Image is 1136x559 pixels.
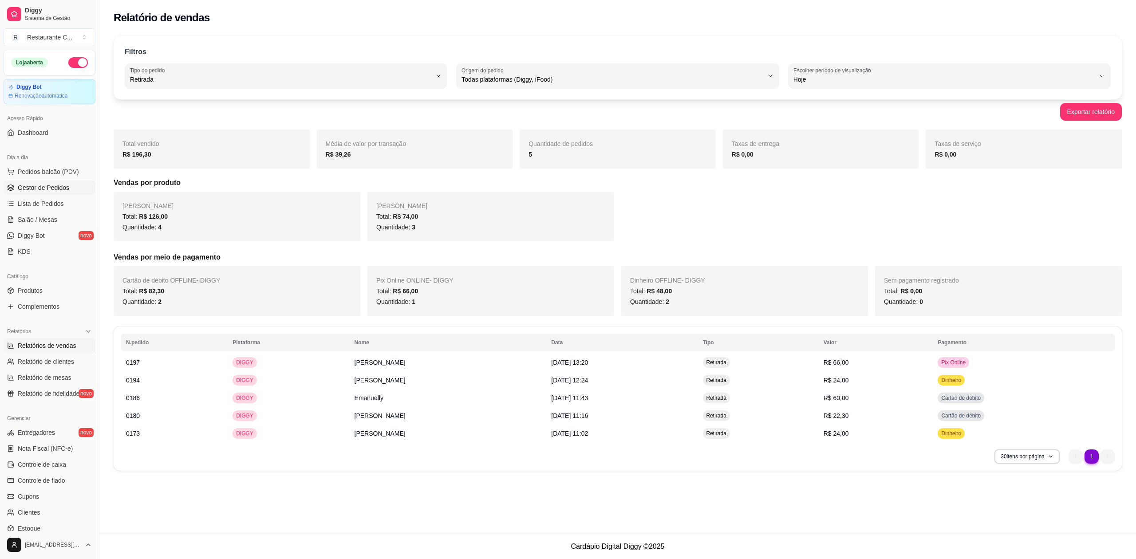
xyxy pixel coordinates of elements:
span: R$ 74,00 [393,213,418,220]
h2: Relatório de vendas [114,11,210,25]
span: R$ 0,00 [900,287,922,295]
a: Relatório de fidelidadenovo [4,386,95,401]
span: Dinheiro OFFLINE - DIGGY [630,277,705,284]
span: Relatórios de vendas [18,341,76,350]
li: pagination item 1 active [1085,449,1099,464]
span: 4 [158,224,162,231]
span: R$ 82,30 [139,287,164,295]
span: 0197 [126,359,140,366]
span: Pix Online [939,359,967,366]
span: DIGGY [234,394,255,402]
button: [EMAIL_ADDRESS][DOMAIN_NAME] [4,534,95,555]
span: Pedidos balcão (PDV) [18,167,79,176]
th: Nome [349,334,546,351]
a: Nota Fiscal (NFC-e) [4,441,95,456]
button: Tipo do pedidoRetirada [125,63,447,88]
td: Emanuelly [349,389,546,407]
span: Quantidade: [376,224,415,231]
strong: 5 [529,151,532,158]
a: Entregadoresnovo [4,425,95,440]
span: Quantidade: [376,298,415,305]
span: Retirada [705,359,728,366]
a: KDS [4,244,95,259]
a: Diggy BotRenovaçãoautomática [4,79,95,104]
div: Loja aberta [11,58,48,67]
span: Entregadores [18,428,55,437]
button: Alterar Status [68,57,88,68]
span: 1 [412,298,415,305]
span: Diggy [25,7,92,15]
div: Acesso Rápido [4,111,95,126]
span: 0186 [126,394,140,402]
a: Estoque [4,521,95,535]
span: Todas plataformas (Diggy, iFood) [461,75,763,84]
div: Restaurante C ... [27,33,72,42]
button: Escolher período de visualizaçãoHoje [788,63,1111,88]
div: Dia a dia [4,150,95,165]
h5: Vendas por meio de pagamento [114,252,1122,263]
span: Dinheiro [939,377,963,384]
th: N.pedido [121,334,227,351]
a: Lista de Pedidos [4,197,95,211]
span: Salão / Mesas [18,215,57,224]
span: Cartão de débito OFFLINE - DIGGY [122,277,220,284]
span: Relatório de fidelidade [18,389,79,398]
span: Quantidade: [630,298,669,305]
span: Média de valor por transação [326,140,406,147]
a: DiggySistema de Gestão [4,4,95,25]
span: Taxas de entrega [732,140,779,147]
span: R$ 126,00 [139,213,168,220]
article: Renovação automática [15,92,67,99]
span: Diggy Bot [18,231,45,240]
a: Salão / Mesas [4,213,95,227]
td: [PERSON_NAME] [349,407,546,425]
button: Pedidos balcão (PDV) [4,165,95,179]
a: Clientes [4,505,95,520]
span: DIGGY [234,430,255,437]
span: [EMAIL_ADDRESS][DOMAIN_NAME] [25,541,81,548]
span: Cartão de débito [939,412,982,419]
strong: R$ 196,30 [122,151,151,158]
span: 0194 [126,377,140,384]
span: Dashboard [18,128,48,137]
article: Diggy Bot [16,84,42,91]
span: [DATE] 11:16 [551,412,588,419]
label: Tipo do pedido [130,67,168,74]
span: R [11,33,20,42]
strong: R$ 0,00 [935,151,956,158]
span: Quantidade de pedidos [529,140,593,147]
span: DIGGY [234,377,255,384]
span: Total: [122,213,168,220]
p: Filtros [125,47,146,57]
span: [PERSON_NAME] [122,202,174,209]
span: R$ 22,30 [824,412,849,419]
span: Hoje [793,75,1095,84]
span: Lista de Pedidos [18,199,64,208]
span: Complementos [18,302,59,311]
span: 0180 [126,412,140,419]
span: Retirada [705,430,728,437]
span: R$ 24,00 [824,430,849,437]
h5: Vendas por produto [114,177,1122,188]
span: Retirada [130,75,431,84]
span: Dinheiro [939,430,963,437]
span: Cupons [18,492,39,501]
div: Gerenciar [4,411,95,425]
button: 30itens por página [994,449,1060,464]
span: Total: [376,287,418,295]
span: Quantidade: [884,298,923,305]
th: Plataforma [227,334,349,351]
span: Clientes [18,508,40,517]
footer: Cardápio Digital Diggy © 2025 [99,534,1136,559]
th: Tipo [698,334,818,351]
span: R$ 66,00 [393,287,418,295]
span: Taxas de serviço [935,140,981,147]
span: 2 [158,298,162,305]
button: Origem do pedidoTodas plataformas (Diggy, iFood) [456,63,779,88]
span: Relatório de clientes [18,357,74,366]
div: Catálogo [4,269,95,283]
span: Retirada [705,394,728,402]
span: [PERSON_NAME] [376,202,427,209]
label: Escolher período de visualização [793,67,874,74]
span: Retirada [705,412,728,419]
